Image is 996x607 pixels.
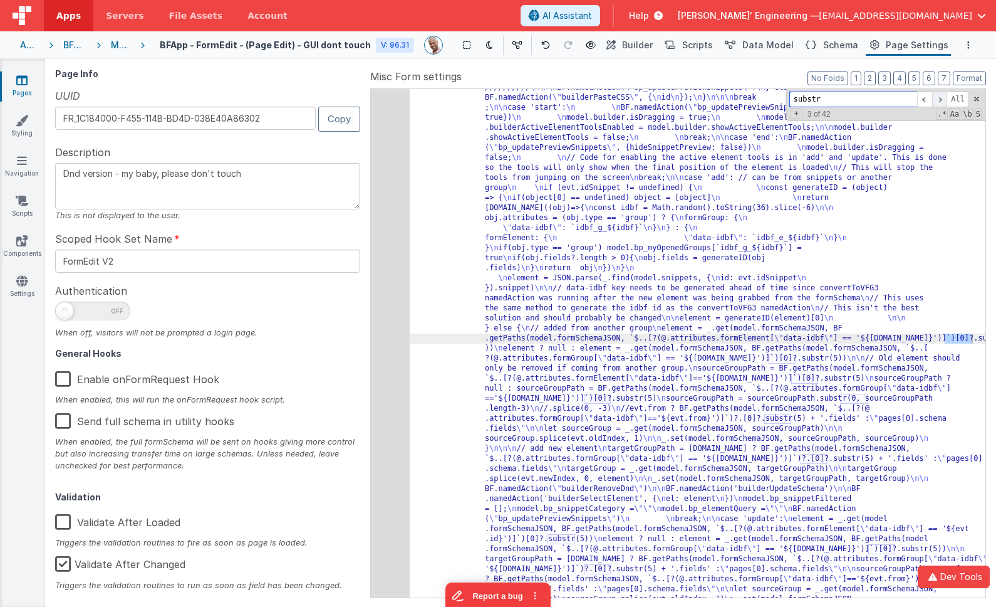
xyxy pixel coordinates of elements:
button: 7 [938,71,950,85]
button: Format [953,71,986,85]
button: No Folds [807,71,848,85]
button: 3 [878,71,891,85]
span: Scripts [682,39,713,51]
button: Builder [602,34,655,56]
span: RegExp Search [936,108,947,120]
h4: BFApp - FormEdit - (Page Edit) - GUI dont touch [160,40,371,50]
img: 11ac31fe5dc3d0eff3fbbbf7b26fa6e1 [425,36,442,54]
span: Description [55,145,110,160]
div: V: 96.31 [376,38,414,53]
span: Whole Word Search [962,108,973,120]
span: Apps [56,9,81,22]
span: 3 of 42 [802,110,836,119]
span: Search In Selection [975,108,982,120]
span: Builder [622,39,653,51]
button: Page Settings [866,34,951,56]
div: Apps [20,39,39,51]
span: UUID [55,88,80,103]
button: AI Assistant [521,5,600,26]
button: 6 [923,71,935,85]
span: Servers [106,9,143,22]
div: This is not displayed to the user. [55,209,360,221]
span: Toggel Replace mode [791,108,802,119]
strong: Page Info [55,68,98,79]
span: Authentication [55,283,127,298]
strong: General Hooks [55,348,122,359]
label: Enable onFormRequest Hook [55,364,219,391]
span: Misc Form settings [370,69,462,84]
button: Scripts [660,34,715,56]
span: AI Assistant [542,9,592,22]
label: Validate After Changed [55,549,185,576]
button: 5 [908,71,920,85]
span: Data Model [742,39,794,51]
button: Copy [318,107,360,131]
label: Validate After Loaded [55,507,180,534]
div: BFApp [63,39,86,51]
span: CaseSensitive Search [949,108,960,120]
span: Alt-Enter [947,92,969,107]
div: Master [111,39,130,51]
span: Schema [823,39,858,51]
span: File Assets [169,9,223,22]
span: [PERSON_NAME]' Engineering — [678,9,819,22]
span: Page Settings [886,39,948,51]
div: Triggers the validation routines to fire as soon as page is loaded. [55,537,360,549]
span: Scoped Hook Set Name [55,231,172,246]
input: Search for [789,92,917,107]
button: 4 [893,71,906,85]
button: 2 [864,71,876,85]
button: Schema [801,34,861,56]
span: [EMAIL_ADDRESS][DOMAIN_NAME] [819,9,972,22]
span: Help [629,9,649,22]
button: 1 [851,71,861,85]
button: Data Model [720,34,796,56]
button: Options [961,38,976,53]
button: [PERSON_NAME]' Engineering — [EMAIL_ADDRESS][DOMAIN_NAME] [678,9,986,22]
div: When off, visitors will not be prompted a login page. [55,327,360,339]
div: When enabled, the full formSchema will be sent on hooks giving more control but also increasing t... [55,436,360,472]
strong: Validation [55,492,101,502]
div: Triggers the validation routines to run as soon as field has been changed. [55,579,360,591]
label: Send full schema in utility hooks [55,406,234,433]
div: When enabled, this will run the onFormRequest hook script. [55,394,360,406]
button: Dev Tools [918,566,990,588]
